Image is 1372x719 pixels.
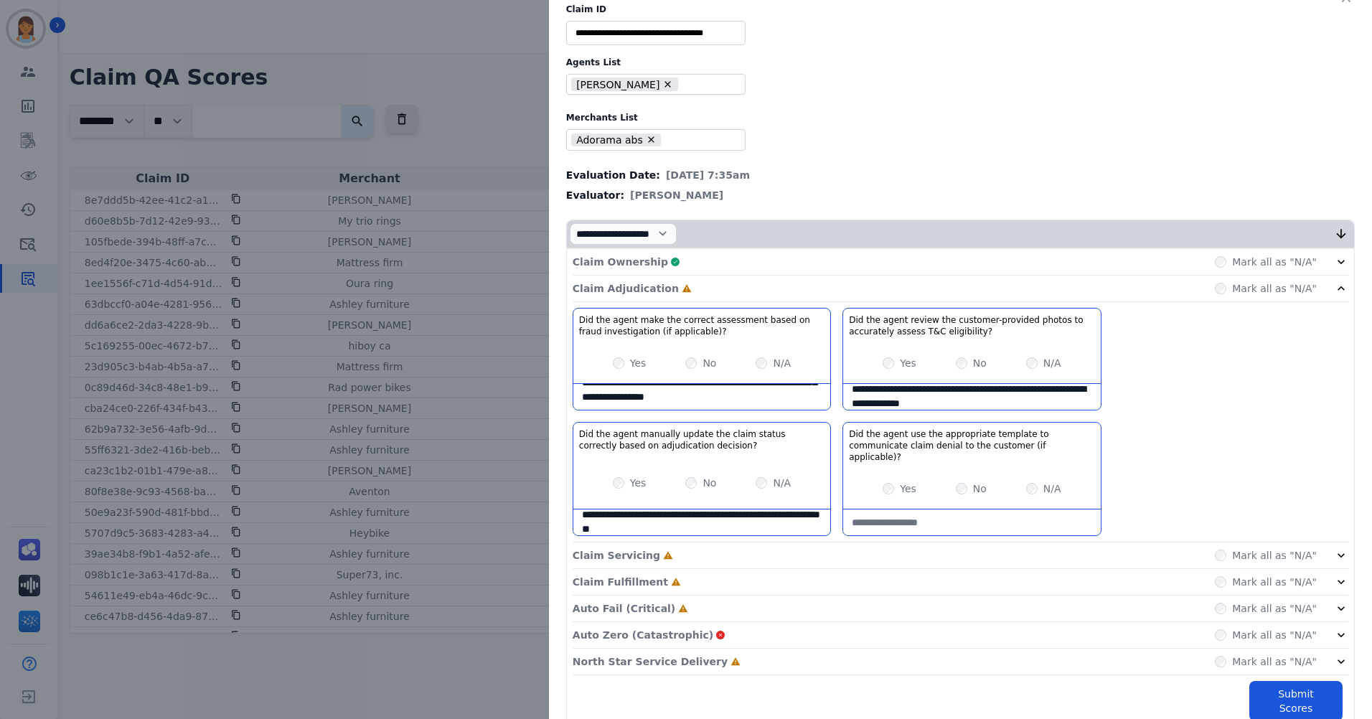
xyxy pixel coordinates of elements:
label: No [703,476,716,490]
label: No [703,356,716,370]
label: Mark all as "N/A" [1232,628,1317,642]
li: [PERSON_NAME] [571,77,678,91]
p: Claim Ownership [573,255,668,269]
label: Yes [900,356,916,370]
h3: Did the agent manually update the claim status correctly based on adjudication decision? [579,428,824,451]
label: Claim ID [566,4,1355,15]
label: Mark all as "N/A" [1232,654,1317,669]
button: Remove Richie Ponce [662,79,673,90]
p: Auto Zero (Catastrophic) [573,628,713,642]
li: Adorama abs [571,133,661,147]
label: Merchants List [566,112,1355,123]
label: Mark all as "N/A" [1232,255,1317,269]
label: Mark all as "N/A" [1232,575,1317,589]
p: Claim Servicing [573,548,660,563]
label: Mark all as "N/A" [1232,281,1317,296]
h3: Did the agent use the appropriate template to communicate claim denial to the customer (if applic... [849,428,1094,463]
p: Claim Fulfillment [573,575,668,589]
ul: selected options [570,76,736,93]
label: Mark all as "N/A" [1232,548,1317,563]
div: Evaluation Date: [566,168,1355,182]
label: Yes [900,481,916,496]
label: Yes [630,356,647,370]
p: North Star Service Delivery [573,654,728,669]
label: N/A [773,356,791,370]
p: Claim Adjudication [573,281,679,296]
label: Yes [630,476,647,490]
label: N/A [1043,356,1061,370]
h3: Did the agent review the customer-provided photos to accurately assess T&C eligibility? [849,314,1094,337]
label: N/A [773,476,791,490]
h3: Did the agent make the correct assessment based on fraud investigation (if applicable)? [579,314,824,337]
button: Remove Adorama abs [646,134,657,145]
p: Auto Fail (Critical) [573,601,675,616]
label: No [973,481,987,496]
label: Agents List [566,57,1355,68]
label: N/A [1043,481,1061,496]
span: [PERSON_NAME] [630,188,723,202]
ul: selected options [570,131,736,149]
label: Mark all as "N/A" [1232,601,1317,616]
label: No [973,356,987,370]
div: Evaluator: [566,188,1355,202]
span: [DATE] 7:35am [666,168,750,182]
